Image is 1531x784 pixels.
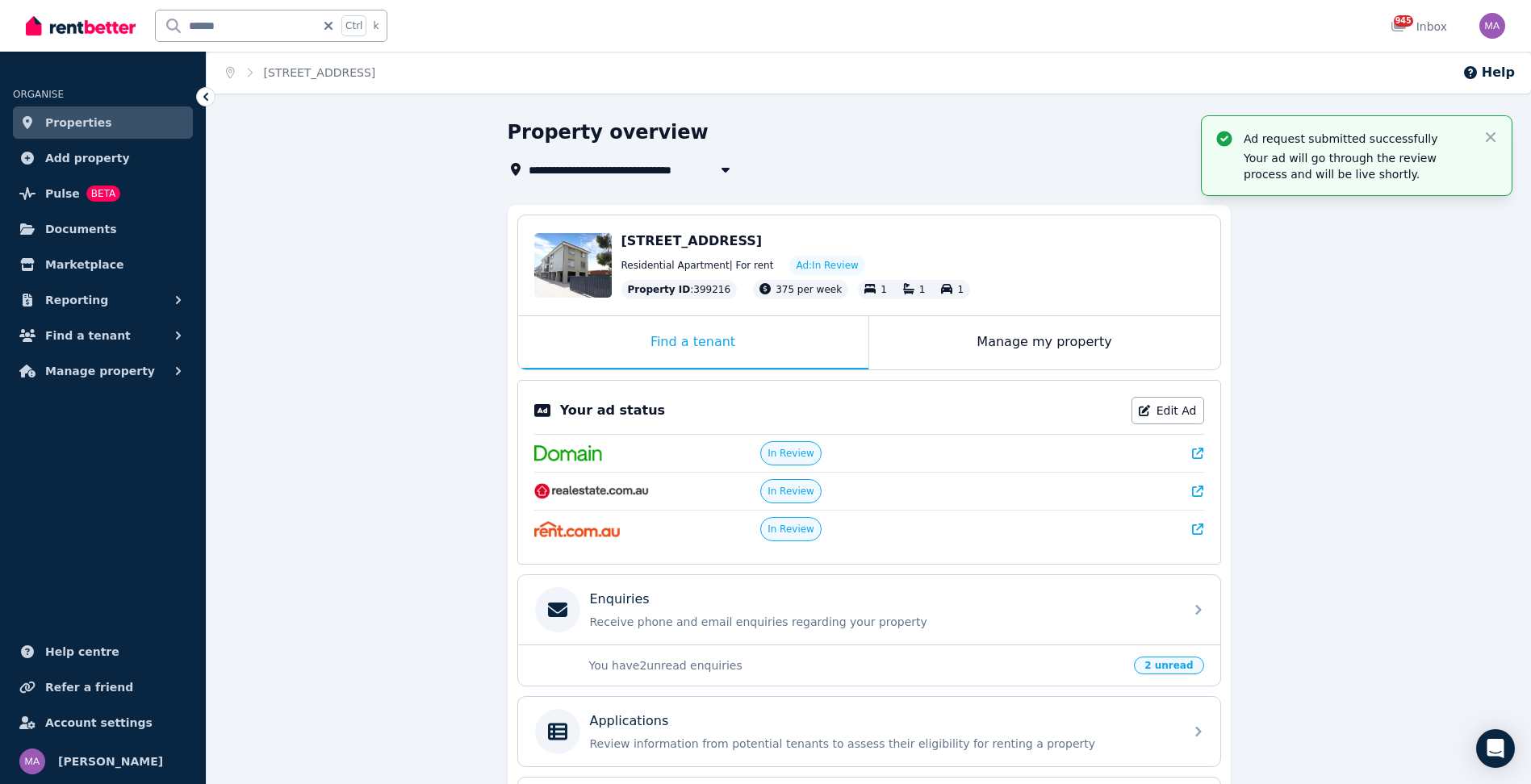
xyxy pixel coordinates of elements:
span: In Review [768,523,814,536]
span: Ctrl [341,15,366,36]
a: Properties [13,106,193,139]
span: Marketplace [45,255,123,274]
a: Edit Ad [1132,397,1204,424]
span: Property ID [628,283,691,296]
span: BETA [86,186,120,202]
div: Find a tenant [518,316,868,369]
div: : 399216 [621,280,738,299]
h1: Property overview [508,119,709,145]
p: Your ad will go through the review process and will be live shortly. [1244,150,1470,182]
a: EnquiriesReceive phone and email enquiries regarding your property [518,575,1220,644]
span: k [373,19,379,32]
img: Domain.com.au [534,445,602,461]
button: Reporting [13,284,193,316]
div: Inbox [1391,19,1447,35]
img: Rent.com.au [534,521,621,537]
span: Refer a friend [45,678,133,697]
span: In Review [768,485,814,498]
a: Documents [13,213,193,245]
span: ORGANISE [13,89,64,100]
img: RentBetter [26,14,136,38]
span: Documents [45,219,117,239]
a: Help centre [13,636,193,668]
a: PulseBETA [13,177,193,210]
p: Enquiries [590,590,650,609]
span: Ad: In Review [796,259,858,272]
span: Help centre [45,642,119,661]
span: In Review [768,447,814,460]
p: Review information from potential tenants to assess their eligibility for renting a property [590,736,1174,752]
span: Reporting [45,290,108,310]
a: Refer a friend [13,671,193,703]
div: Manage my property [869,316,1220,369]
span: Pulse [45,184,80,203]
button: Help [1462,63,1515,82]
p: Applications [590,711,669,731]
nav: Breadcrumb [207,52,395,94]
a: Add property [13,142,193,174]
a: [STREET_ADDRESS] [264,66,376,79]
p: Your ad status [560,401,665,420]
a: Account settings [13,707,193,739]
span: 1 [881,284,887,295]
button: Find a tenant [13,319,193,352]
span: 2 unread [1134,657,1203,674]
img: RealEstate.com.au [534,483,650,499]
span: Residential Apartment | For rent [621,259,774,272]
span: Properties [45,113,112,132]
a: Marketplace [13,248,193,281]
img: Marc Angelone [1479,13,1505,39]
span: 945 [1394,15,1413,27]
a: ApplicationsReview information from potential tenants to assess their eligibility for renting a p... [518,697,1220,766]
button: Manage property [13,355,193,387]
span: 375 per week [776,284,842,295]
p: You have 2 unread enquiries [589,657,1125,673]
span: 1 [919,284,926,295]
p: Ad request submitted successfully [1244,131,1470,147]
span: Add property [45,148,130,168]
span: [STREET_ADDRESS] [621,233,763,248]
img: Marc Angelone [19,749,45,774]
p: Receive phone and email enquiries regarding your property [590,614,1174,630]
span: 1 [957,284,964,295]
span: Manage property [45,361,155,381]
div: Open Intercom Messenger [1476,729,1515,768]
span: Find a tenant [45,326,131,345]
span: [PERSON_NAME] [58,752,163,771]
span: Account settings [45,713,153,732]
